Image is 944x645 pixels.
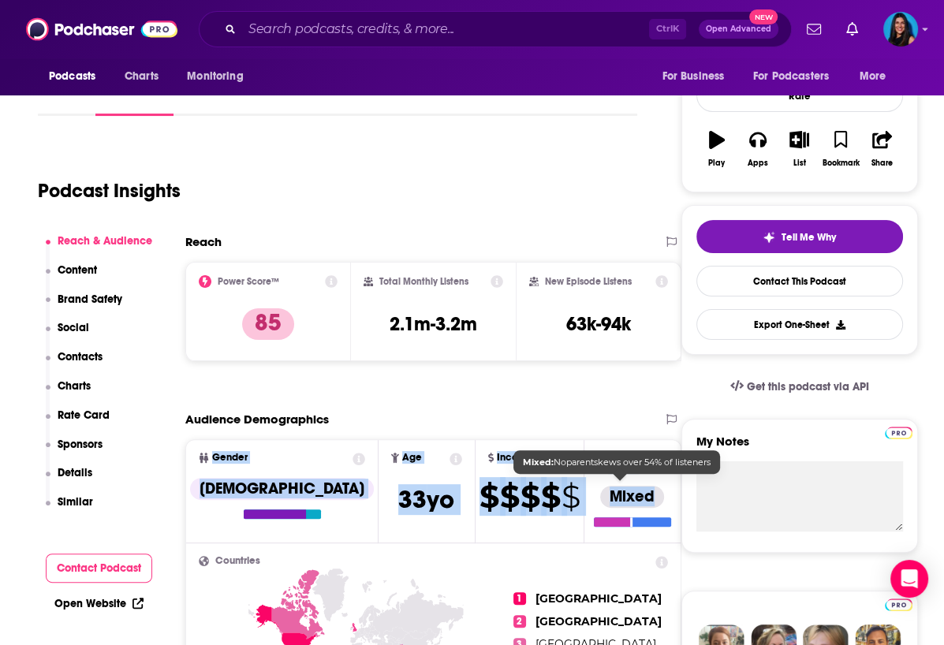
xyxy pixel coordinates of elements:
button: Brand Safety [46,293,123,322]
div: Apps [748,158,768,168]
span: Gender [212,453,248,463]
a: Open Website [54,597,144,610]
span: Ctrl K [649,19,686,39]
div: Open Intercom Messenger [890,560,928,598]
img: Podchaser Pro [885,427,912,439]
span: $ [521,484,539,509]
p: Charts [58,379,91,393]
h2: Audience Demographics [185,412,329,427]
span: Countries [215,556,260,566]
button: open menu [38,62,116,91]
button: open menu [849,62,906,91]
div: Bookmark [822,158,859,168]
button: open menu [743,62,852,91]
span: Get this podcast via API [746,380,868,393]
button: Content [46,263,98,293]
p: Social [58,321,89,334]
a: Get this podcast via API [718,367,882,406]
button: Apps [737,121,778,177]
span: $ [500,484,519,509]
span: Monitoring [187,65,243,88]
p: Details [58,466,92,479]
button: Sponsors [46,438,103,467]
span: More [860,65,886,88]
span: Age [402,453,422,463]
span: For Podcasters [753,65,829,88]
a: Reviews2 [300,80,363,116]
span: Charts [125,65,159,88]
button: Rate Card [46,408,110,438]
p: Reach & Audience [58,234,152,248]
span: Open Advanced [706,25,771,33]
span: $ [541,484,560,509]
p: Similar [58,495,93,509]
span: [GEOGRAPHIC_DATA] [535,614,662,628]
button: Open AdvancedNew [699,20,778,39]
a: InsightsPodchaser Pro [95,80,174,116]
p: 85 [242,308,294,340]
button: List [778,121,819,177]
span: New [749,9,778,24]
p: Sponsors [58,438,103,451]
h2: New Episode Listens [545,276,632,287]
div: Rate [696,80,903,112]
div: [DEMOGRAPHIC_DATA] [190,478,374,500]
span: No parent skews over 54% of listeners [523,457,711,468]
button: open menu [651,62,744,91]
img: User Profile [883,12,918,47]
a: Pro website [885,596,912,611]
span: Tell Me Why [782,231,836,244]
p: Rate Card [58,408,110,422]
button: Details [46,466,93,495]
div: Mixed [600,486,664,508]
h2: Power Score™ [218,276,279,287]
button: Similar [46,495,94,524]
div: List [793,158,806,168]
h2: Reach [185,234,222,249]
a: Pro website [885,424,912,439]
button: open menu [176,62,263,91]
button: tell me why sparkleTell Me Why [696,220,903,253]
button: Show profile menu [883,12,918,47]
span: Income [497,453,533,463]
span: For Business [662,65,724,88]
button: Play [696,121,737,177]
a: Similar [539,80,578,116]
h3: 2.1m-3.2m [390,312,477,336]
label: My Notes [696,434,903,461]
a: Episodes1074 [196,80,278,116]
img: Podchaser Pro [885,598,912,611]
p: Contacts [58,350,103,364]
span: 1 [513,592,526,605]
a: Charts [114,62,168,91]
div: Play [708,158,725,168]
a: Contact This Podcast [696,266,903,296]
span: 33 yo [398,484,454,515]
a: About [38,80,73,116]
button: Export One-Sheet [696,309,903,340]
a: Lists22 [472,80,517,116]
img: tell me why sparkle [763,231,775,244]
h1: Podcast Insights [38,179,181,203]
button: Bookmark [820,121,861,177]
b: Mixed: [523,457,554,468]
button: Contacts [46,350,103,379]
input: Search podcasts, credits, & more... [242,17,649,42]
span: $ [479,484,498,509]
a: Credits89 [386,80,450,116]
button: Charts [46,379,91,408]
span: $ [562,484,580,509]
span: Podcasts [49,65,95,88]
button: Social [46,321,90,350]
a: Show notifications dropdown [800,16,827,43]
button: Share [861,121,902,177]
span: [GEOGRAPHIC_DATA] [535,591,662,606]
img: Podchaser - Follow, Share and Rate Podcasts [26,14,177,44]
button: Contact Podcast [46,554,153,583]
button: Reach & Audience [46,234,153,263]
div: Share [871,158,893,168]
span: Logged in as kateyquinn [883,12,918,47]
p: Content [58,263,97,277]
div: Search podcasts, credits, & more... [199,11,792,47]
